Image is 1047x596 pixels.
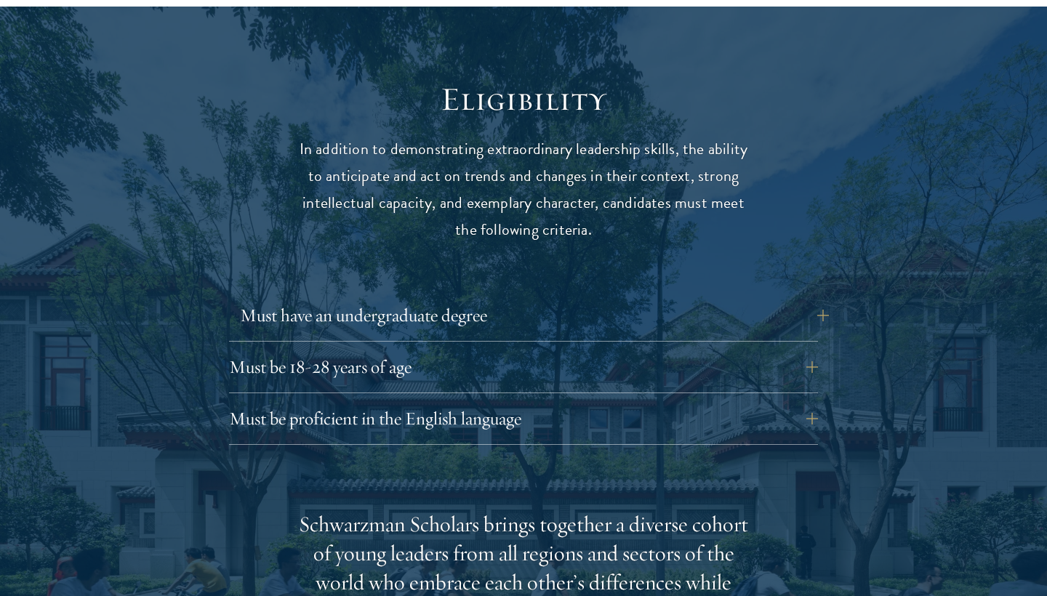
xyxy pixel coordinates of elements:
h2: Eligibility [298,79,749,120]
button: Must be 18-28 years of age [229,350,818,384]
p: In addition to demonstrating extraordinary leadership skills, the ability to anticipate and act o... [298,136,749,243]
button: Must be proficient in the English language [229,401,818,436]
button: Must have an undergraduate degree [240,298,829,333]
